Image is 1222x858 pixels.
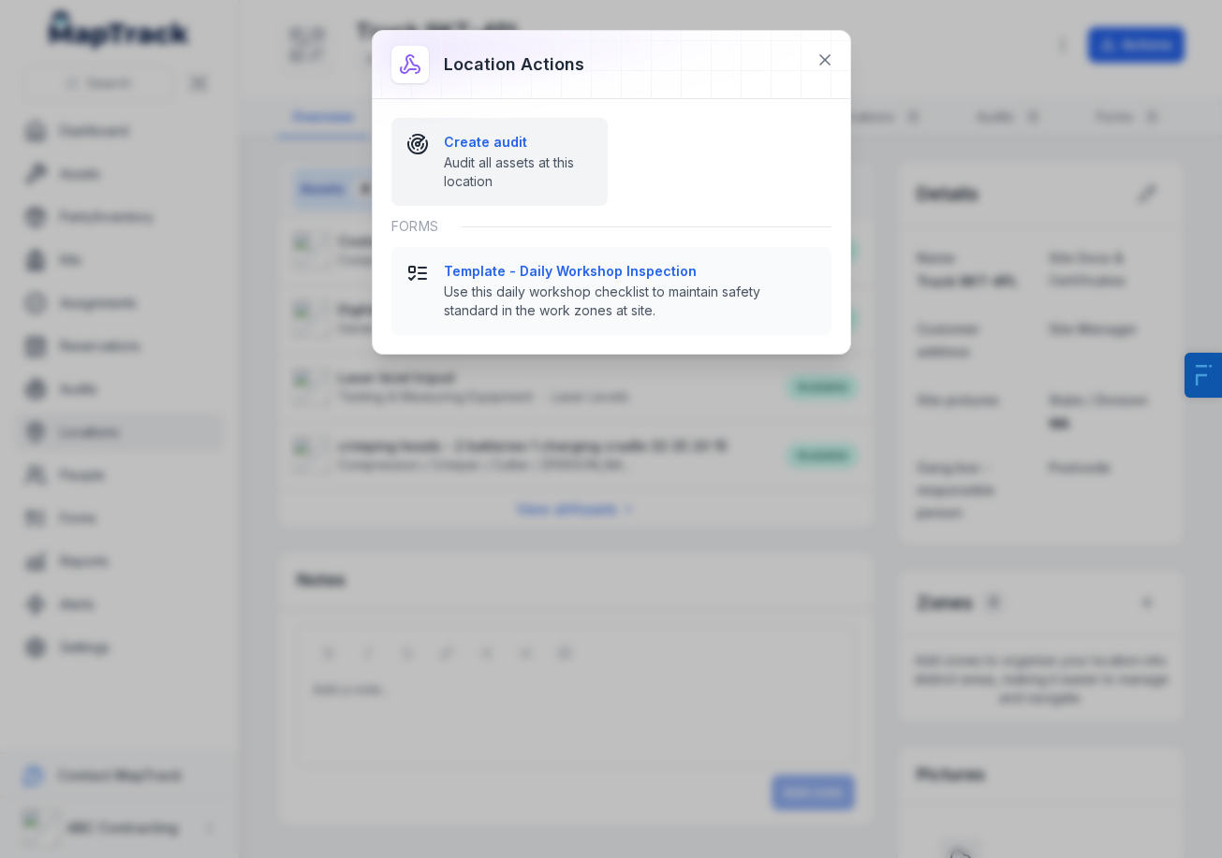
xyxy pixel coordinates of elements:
[391,247,832,335] button: Template - Daily Workshop InspectionUse this daily workshop checklist to maintain safety standard...
[391,206,832,247] div: Forms
[391,118,608,206] button: Create auditAudit all assets at this location
[444,283,817,320] span: Use this daily workshop checklist to maintain safety standard in the work zones at site.
[444,262,817,281] strong: Template - Daily Workshop Inspection
[444,153,593,191] span: Audit all assets at this location
[444,133,593,152] strong: Create audit
[444,51,584,78] h3: Location actions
